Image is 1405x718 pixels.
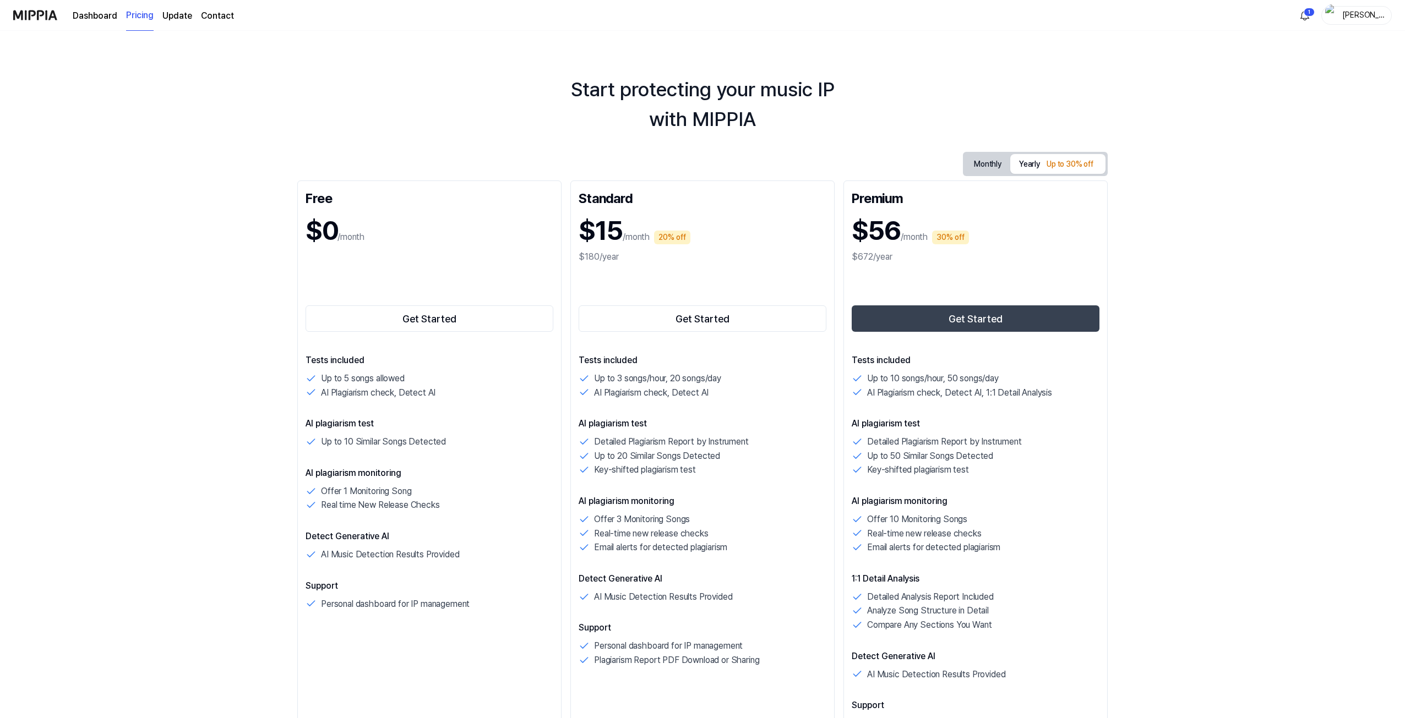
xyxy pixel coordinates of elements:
[306,305,553,332] button: Get Started
[1010,154,1106,174] button: Yearly
[306,189,553,206] div: Free
[852,699,1099,712] p: Support
[306,579,553,593] p: Support
[867,371,999,386] p: Up to 10 songs/hour, 50 songs/day
[852,305,1099,332] button: Get Started
[321,498,440,512] p: Real time New Release Checks
[579,305,826,332] button: Get Started
[594,435,749,449] p: Detailed Plagiarism Report by Instrument
[901,231,928,244] p: /month
[321,597,470,611] p: Personal dashboard for IP management
[852,211,901,250] h1: $56
[321,435,446,449] p: Up to 10 Similar Songs Detected
[321,547,459,562] p: AI Music Detection Results Provided
[867,512,967,527] p: Offer 10 Monitoring Songs
[337,231,364,244] p: /month
[852,650,1099,663] p: Detect Generative AI
[126,1,154,31] a: Pricing
[594,386,709,400] p: AI Plagiarism check, Detect AI
[594,449,720,463] p: Up to 20 Similar Songs Detected
[579,189,826,206] div: Standard
[867,540,1000,555] p: Email alerts for detected plagiarism
[1325,4,1338,26] img: profile
[1342,9,1385,21] div: [PERSON_NAME]
[594,371,721,386] p: Up to 3 songs/hour, 20 songs/day
[852,250,1099,264] div: $672/year
[579,417,826,430] p: AI plagiarism test
[306,417,553,430] p: AI plagiarism test
[867,618,992,632] p: Compare Any Sections You Want
[852,303,1099,334] a: Get Started
[306,211,337,250] h1: $0
[1296,7,1314,24] button: 알림1
[594,463,696,477] p: Key-shifted plagiarism test
[867,527,982,541] p: Real-time new release checks
[867,386,1052,400] p: AI Plagiarism check, Detect AI, 1:1 Detail Analysis
[579,211,623,250] h1: $15
[852,417,1099,430] p: AI plagiarism test
[321,484,411,498] p: Offer 1 Monitoring Song
[852,354,1099,367] p: Tests included
[579,303,826,334] a: Get Started
[1304,8,1315,17] div: 1
[965,154,1010,174] button: Monthly
[852,189,1099,206] div: Premium
[73,9,117,23] a: Dashboard
[867,463,969,477] p: Key-shifted plagiarism test
[1043,156,1097,173] div: Up to 30% off
[306,467,553,480] p: AI plagiarism monitoring
[321,386,435,400] p: AI Plagiarism check, Detect AI
[579,621,826,634] p: Support
[1298,9,1311,22] img: 알림
[306,303,553,334] a: Get Started
[1321,6,1392,25] button: profile[PERSON_NAME]
[306,530,553,543] p: Detect Generative AI
[594,512,690,527] p: Offer 3 Monitoring Songs
[579,495,826,508] p: AI plagiarism monitoring
[579,572,826,585] p: Detect Generative AI
[867,435,1022,449] p: Detailed Plagiarism Report by Instrument
[594,540,727,555] p: Email alerts for detected plagiarism
[852,495,1099,508] p: AI plagiarism monitoring
[654,231,690,244] div: 20% off
[594,639,743,653] p: Personal dashboard for IP management
[867,590,994,604] p: Detailed Analysis Report Included
[579,250,826,264] div: $180/year
[867,449,993,463] p: Up to 50 Similar Songs Detected
[867,667,1005,682] p: AI Music Detection Results Provided
[201,9,234,23] a: Contact
[623,231,650,244] p: /month
[594,653,759,667] p: Plagiarism Report PDF Download or Sharing
[594,527,709,541] p: Real-time new release checks
[579,354,826,367] p: Tests included
[594,590,732,604] p: AI Music Detection Results Provided
[852,572,1099,585] p: 1:1 Detail Analysis
[932,231,969,244] div: 30% off
[321,371,405,386] p: Up to 5 songs allowed
[162,9,192,23] a: Update
[306,354,553,367] p: Tests included
[867,604,989,618] p: Analyze Song Structure in Detail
